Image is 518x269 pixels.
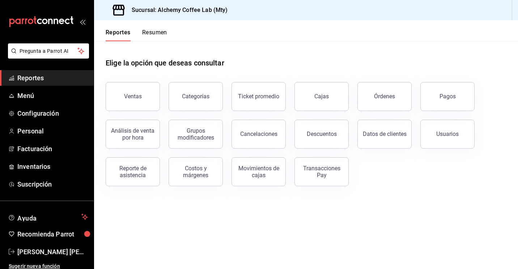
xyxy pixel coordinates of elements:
[236,165,281,179] div: Movimientos de cajas
[436,131,459,137] div: Usuarios
[357,82,412,111] button: Órdenes
[17,247,88,257] span: [PERSON_NAME] [PERSON_NAME]
[80,19,85,25] button: open_drawer_menu
[8,43,89,59] button: Pregunta a Parrot AI
[110,165,155,179] div: Reporte de asistencia
[307,131,337,137] div: Descuentos
[238,93,279,100] div: Ticket promedio
[17,162,88,171] span: Inventarios
[182,93,209,100] div: Categorías
[106,157,160,186] button: Reporte de asistencia
[299,165,344,179] div: Transacciones Pay
[17,126,88,136] span: Personal
[126,6,228,14] h3: Sucursal: Alchemy Coffee Lab (Mty)
[106,120,160,149] button: Análisis de venta por hora
[173,127,218,141] div: Grupos modificadores
[106,57,224,68] h1: Elige la opción que deseas consultar
[124,93,142,100] div: Ventas
[374,93,395,100] div: Órdenes
[232,120,286,149] button: Cancelaciones
[17,179,88,189] span: Suscripción
[232,82,286,111] button: Ticket promedio
[420,120,475,149] button: Usuarios
[294,120,349,149] button: Descuentos
[294,82,349,111] button: Cajas
[17,91,88,101] span: Menú
[20,47,78,55] span: Pregunta a Parrot AI
[169,82,223,111] button: Categorías
[232,157,286,186] button: Movimientos de cajas
[440,93,456,100] div: Pagos
[106,29,167,41] div: navigation tabs
[173,165,218,179] div: Costos y márgenes
[17,229,88,239] span: Recomienda Parrot
[169,120,223,149] button: Grupos modificadores
[17,108,88,118] span: Configuración
[420,82,475,111] button: Pagos
[5,52,89,60] a: Pregunta a Parrot AI
[110,127,155,141] div: Análisis de venta por hora
[17,144,88,154] span: Facturación
[294,157,349,186] button: Transacciones Pay
[363,131,407,137] div: Datos de clientes
[17,213,78,221] span: Ayuda
[106,29,131,41] button: Reportes
[357,120,412,149] button: Datos de clientes
[106,82,160,111] button: Ventas
[314,93,329,100] div: Cajas
[240,131,277,137] div: Cancelaciones
[17,73,88,83] span: Reportes
[142,29,167,41] button: Resumen
[169,157,223,186] button: Costos y márgenes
